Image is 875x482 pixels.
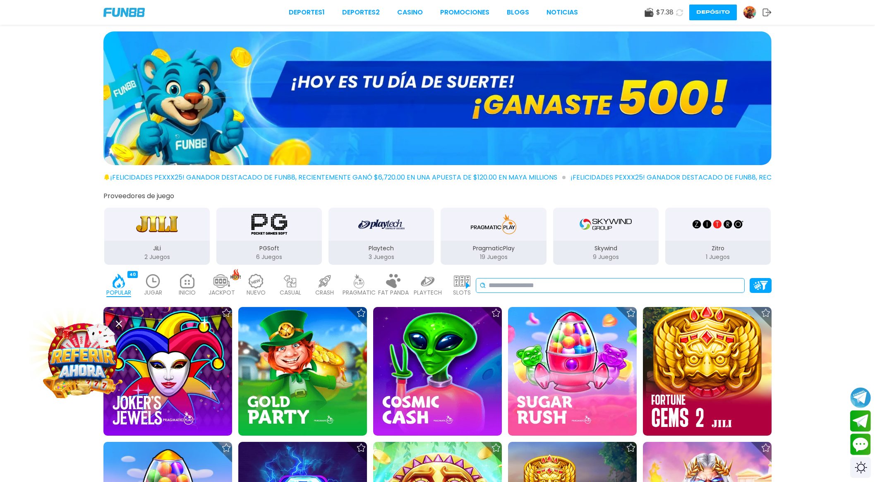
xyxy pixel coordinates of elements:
a: Deportes1 [289,7,325,17]
button: Join telegram [850,410,871,432]
img: Playtech [358,213,405,236]
img: Platform Filter [753,281,768,290]
p: SLOTS [453,288,471,297]
a: Avatar [743,6,762,19]
a: Promociones [440,7,489,17]
p: JUGAR [144,288,162,297]
button: Proveedores de juego [103,192,174,200]
a: BLOGS [507,7,529,17]
p: 1 Juegos [665,253,771,261]
p: Zitro [665,244,771,253]
p: 9 Juegos [553,253,659,261]
p: 3 Juegos [328,253,434,261]
button: Skywind [550,207,662,266]
img: new_light.webp [248,274,264,288]
p: INICIO [179,288,196,297]
img: GANASTE 500 [103,31,772,165]
p: POPULAR [106,288,131,297]
img: playtech_light.webp [420,274,436,288]
img: popular_active.webp [110,274,127,288]
div: 40 [127,271,138,278]
button: PGSoft [213,207,325,266]
span: $ 7.38 [656,7,674,17]
img: Cosmic Cash [373,307,502,436]
img: Joker's Jewels [103,307,232,436]
img: Avatar [743,6,756,19]
p: JACKPOT [209,288,235,297]
img: Zitro [692,213,744,236]
a: CASINO [397,7,423,17]
p: PLAYTECH [414,288,442,297]
button: Playtech [325,207,437,266]
a: Deportes2 [342,7,380,17]
img: Skywind [580,213,632,236]
img: Gold Party [238,307,367,436]
p: 6 Juegos [216,253,322,261]
img: recent_light.webp [145,274,161,288]
button: Zitro [662,207,774,266]
p: FAT PANDA [378,288,409,297]
img: home_light.webp [179,274,196,288]
p: PRAGMATIC [343,288,376,297]
a: NOTICIAS [547,7,578,17]
img: Image Link [45,320,121,396]
button: Join telegram channel [850,387,871,408]
img: crash_light.webp [316,274,333,288]
span: ¡FELICIDADES pexxx25! GANADOR DESTACADO DE FUN88, RECIENTEMENTE GANÓ $6,720.00 EN UNA APUESTA DE ... [110,173,566,182]
p: Skywind [553,244,659,253]
img: Fortune Gems 2 [643,307,772,436]
img: jackpot_light.webp [213,274,230,288]
img: JiLi [131,213,183,236]
p: JiLi [104,244,210,253]
img: pragmatic_light.webp [351,274,367,288]
img: Company Logo [103,8,145,17]
div: Switch theme [850,457,871,478]
img: hot [230,269,241,280]
p: PGSoft [216,244,322,253]
p: CRASH [315,288,334,297]
p: 2 Juegos [104,253,210,261]
button: PragmaticPlay [437,207,549,266]
p: NUEVO [247,288,266,297]
img: fat_panda_light.webp [385,274,402,288]
button: Contact customer service [850,434,871,455]
img: casual_light.webp [282,274,299,288]
img: slots_light.webp [454,274,470,288]
p: PragmaticPlay [441,244,546,253]
p: 19 Juegos [441,253,546,261]
img: PragmaticPlay [467,213,520,236]
img: Sugar Rush [508,307,637,436]
img: PGSoft [243,213,295,236]
p: Playtech [328,244,434,253]
p: CASUAL [280,288,301,297]
button: Depósito [689,5,737,20]
button: JiLi [101,207,213,266]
